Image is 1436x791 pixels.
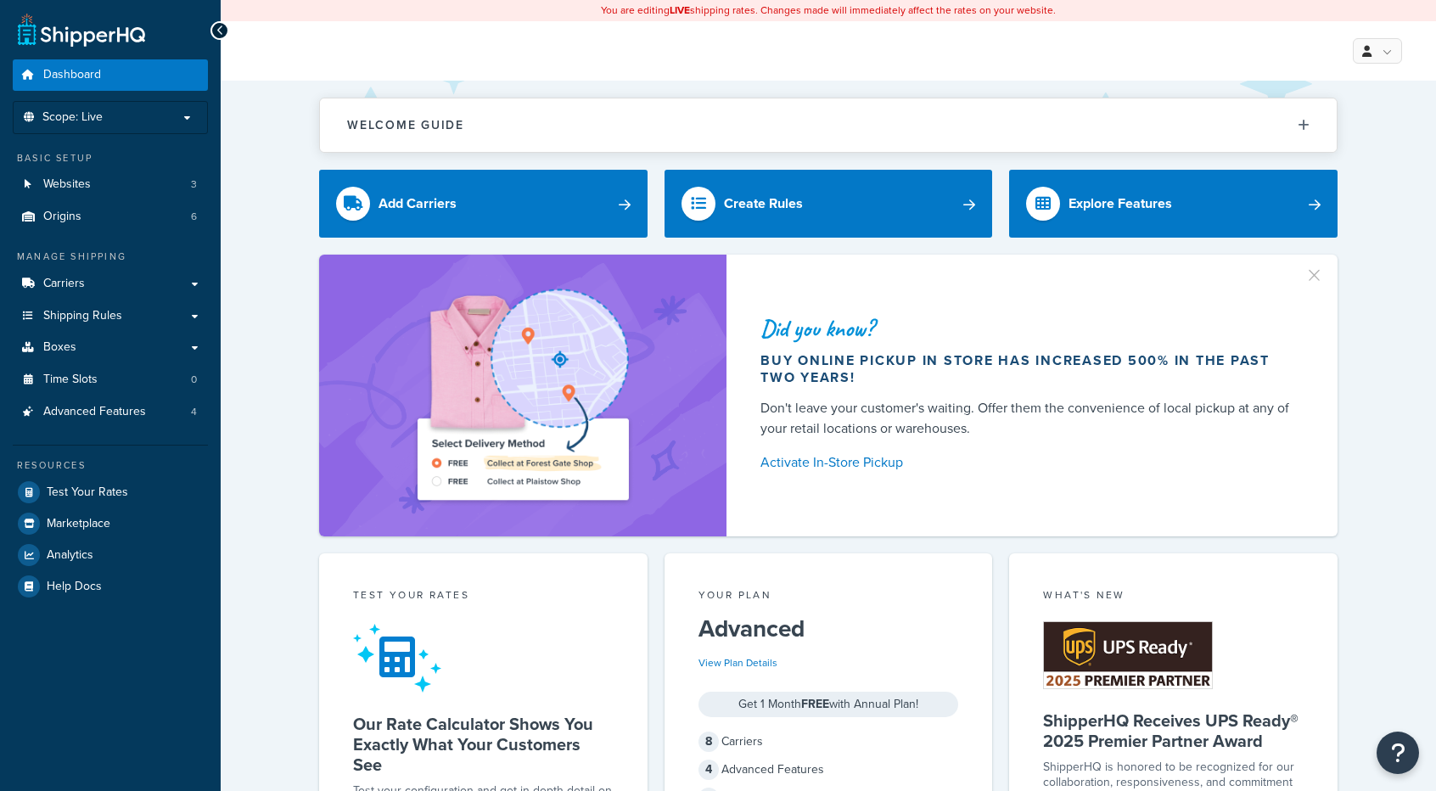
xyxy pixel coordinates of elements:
a: Explore Features [1009,170,1338,238]
div: Create Rules [724,192,803,216]
a: Time Slots0 [13,364,208,395]
li: Websites [13,169,208,200]
a: Marketplace [13,508,208,539]
h5: ShipperHQ Receives UPS Ready® 2025 Premier Partner Award [1043,710,1304,751]
div: Did you know? [760,317,1297,340]
div: Resources [13,458,208,473]
span: Advanced Features [43,405,146,419]
span: 3 [191,177,197,192]
a: Websites3 [13,169,208,200]
li: Time Slots [13,364,208,395]
span: 6 [191,210,197,224]
img: ad-shirt-map-b0359fc47e01cab431d101c4b569394f6a03f54285957d908178d52f29eb9668.png [369,280,676,511]
li: Advanced Features [13,396,208,428]
a: Origins6 [13,201,208,233]
li: Origins [13,201,208,233]
a: Add Carriers [319,170,648,238]
a: Boxes [13,332,208,363]
button: Open Resource Center [1377,732,1419,774]
div: Your Plan [698,587,959,607]
span: Test Your Rates [47,485,128,500]
span: 0 [191,373,197,387]
a: Carriers [13,268,208,300]
a: View Plan Details [698,655,777,670]
div: Test your rates [353,587,614,607]
a: Dashboard [13,59,208,91]
span: Analytics [47,548,93,563]
a: Analytics [13,540,208,570]
div: What's New [1043,587,1304,607]
h2: Welcome Guide [347,119,464,132]
a: Advanced Features4 [13,396,208,428]
span: Origins [43,210,81,224]
span: Boxes [43,340,76,355]
a: Help Docs [13,571,208,602]
div: Buy online pickup in store has increased 500% in the past two years! [760,352,1297,386]
a: Activate In-Store Pickup [760,451,1297,474]
div: Manage Shipping [13,250,208,264]
span: Shipping Rules [43,309,122,323]
div: Basic Setup [13,151,208,165]
span: Scope: Live [42,110,103,125]
div: Advanced Features [698,758,959,782]
span: Carriers [43,277,85,291]
span: Dashboard [43,68,101,82]
a: Test Your Rates [13,477,208,508]
h5: Our Rate Calculator Shows You Exactly What Your Customers See [353,714,614,775]
span: 4 [698,760,719,780]
div: Get 1 Month with Annual Plan! [698,692,959,717]
span: Websites [43,177,91,192]
span: Help Docs [47,580,102,594]
a: Create Rules [665,170,993,238]
div: Explore Features [1069,192,1172,216]
div: Add Carriers [379,192,457,216]
span: Time Slots [43,373,98,387]
span: Marketplace [47,517,110,531]
a: Shipping Rules [13,300,208,332]
h5: Advanced [698,615,959,642]
strong: FREE [801,695,829,713]
span: 8 [698,732,719,752]
b: LIVE [670,3,690,18]
span: 4 [191,405,197,419]
div: Don't leave your customer's waiting. Offer them the convenience of local pickup at any of your re... [760,398,1297,439]
div: Carriers [698,730,959,754]
button: Welcome Guide [320,98,1337,152]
